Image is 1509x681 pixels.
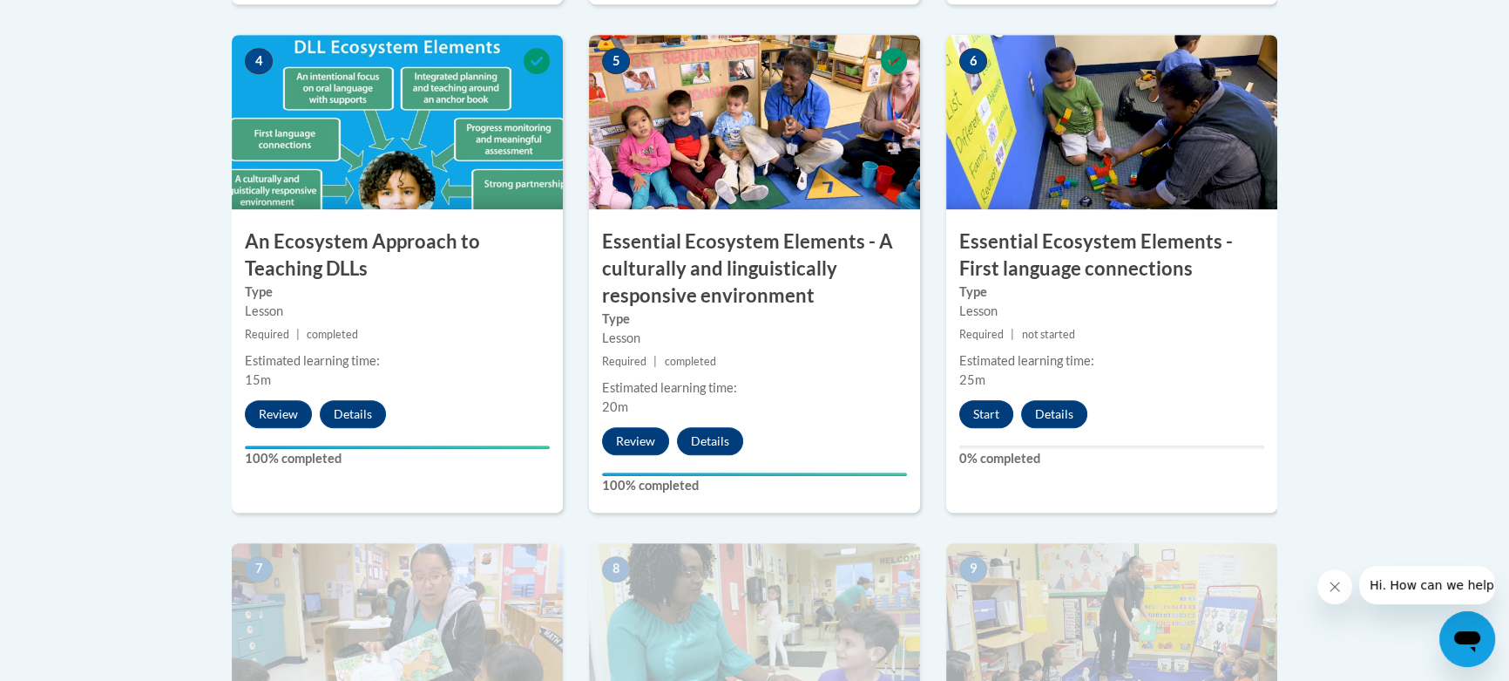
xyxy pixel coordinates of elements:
span: 5 [602,48,630,74]
div: Estimated learning time: [959,351,1264,371]
div: Estimated learning time: [245,351,550,371]
label: 100% completed [245,449,550,468]
iframe: Button to launch messaging window [1439,611,1495,667]
iframe: Close message [1317,569,1352,604]
span: | [1011,328,1014,341]
span: Hi. How can we help? [10,12,141,26]
span: Required [959,328,1004,341]
div: Your progress [245,446,550,449]
img: Course Image [232,35,563,209]
span: not started [1021,328,1074,341]
span: 8 [602,556,630,582]
span: | [653,355,657,368]
span: completed [664,355,715,368]
div: Your progress [602,473,907,476]
div: Lesson [245,302,550,321]
div: Estimated learning time: [602,378,907,398]
label: 0% completed [959,449,1264,468]
span: 9 [959,556,987,582]
span: completed [307,328,358,341]
span: 25m [959,372,985,387]
h3: An Ecosystem Approach to Teaching DLLs [232,228,563,283]
button: Details [1021,400,1087,428]
span: | [296,328,300,341]
span: Required [602,355,646,368]
label: Type [245,283,550,302]
img: Course Image [589,35,920,209]
span: 6 [959,48,987,74]
label: 100% completed [602,476,907,495]
span: 20m [602,399,628,414]
h3: Essential Ecosystem Elements - A culturally and linguistically responsive environment [589,228,920,309]
span: 7 [245,556,273,582]
button: Start [959,400,1013,428]
button: Details [320,400,386,428]
span: 15m [245,372,271,387]
span: Required [245,328,289,341]
button: Review [245,400,312,428]
label: Type [602,310,907,329]
span: 4 [245,48,273,74]
button: Review [602,427,669,455]
img: Course Image [946,35,1277,209]
button: Details [677,427,743,455]
iframe: Message from company [1359,566,1495,604]
div: Lesson [959,302,1264,321]
label: Type [959,283,1264,302]
h3: Essential Ecosystem Elements - First language connections [946,228,1277,283]
div: Lesson [602,329,907,348]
